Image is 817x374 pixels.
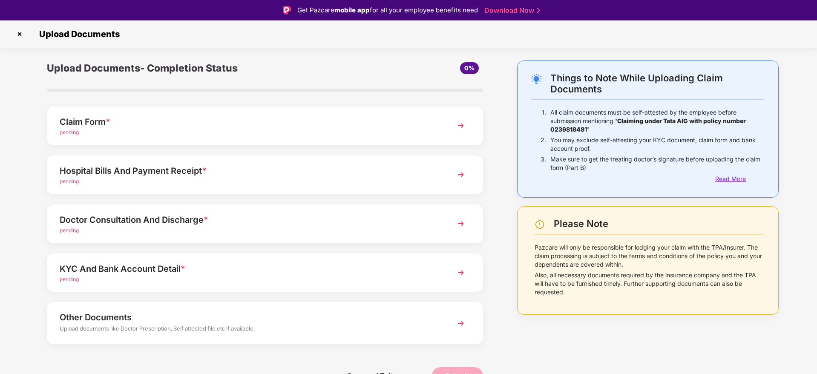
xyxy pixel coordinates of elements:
[334,6,370,14] strong: mobile app
[542,108,546,134] p: 1.
[550,136,764,153] p: You may exclude self-attesting your KYC document, claim form and bank account proof.
[60,324,436,335] div: Upload documents like Doctor Prescription, Self attested file etc if available.
[60,115,436,129] div: Claim Form
[283,6,291,14] img: Logo
[13,27,26,41] img: svg+xml;base64,PHN2ZyBpZD0iQ3Jvc3MtMzJ4MzIiIHhtbG5zPSJodHRwOi8vd3d3LnczLm9yZy8yMDAwL3N2ZyIgd2lkdG...
[537,6,540,15] img: Stroke
[60,164,436,178] div: Hospital Bills And Payment Receipt
[60,213,436,227] div: Doctor Consultation And Discharge
[550,108,764,134] p: All claim documents must be self-attested by the employee before submission mentioning
[60,276,79,282] span: pending
[484,6,538,15] a: Download Now
[297,5,478,15] div: Get Pazcare for all your employee benefits need
[60,129,79,135] span: pending
[31,29,124,39] span: Upload Documents
[453,118,469,133] img: svg+xml;base64,PHN2ZyBpZD0iTmV4dCIgeG1sbnM9Imh0dHA6Ly93d3cudzMub3JnLzIwMDAvc3ZnIiB3aWR0aD0iMzYiIG...
[550,117,746,133] b: 'Claiming under Tata AIG with policy number 0239818481'
[453,265,469,280] img: svg+xml;base64,PHN2ZyBpZD0iTmV4dCIgeG1sbnM9Imh0dHA6Ly93d3cudzMub3JnLzIwMDAvc3ZnIiB3aWR0aD0iMzYiIG...
[453,216,469,231] img: svg+xml;base64,PHN2ZyBpZD0iTmV4dCIgeG1sbnM9Imh0dHA6Ly93d3cudzMub3JnLzIwMDAvc3ZnIiB3aWR0aD0iMzYiIG...
[531,74,541,84] img: svg+xml;base64,PHN2ZyB4bWxucz0iaHR0cDovL3d3dy53My5vcmcvMjAwMC9zdmciIHdpZHRoPSIyNC4wOTMiIGhlaWdodD...
[541,136,546,153] p: 2.
[535,271,764,296] p: Also, all necessary documents required by the insurance company and the TPA will have to be furni...
[60,178,79,184] span: pending
[550,72,764,95] div: Things to Note While Uploading Claim Documents
[715,174,764,184] div: Read More
[554,218,764,230] div: Please Note
[535,243,764,269] p: Pazcare will only be responsible for lodging your claim with the TPA/Insurer. The claim processin...
[453,316,469,331] img: svg+xml;base64,PHN2ZyBpZD0iTmV4dCIgeG1sbnM9Imh0dHA6Ly93d3cudzMub3JnLzIwMDAvc3ZnIiB3aWR0aD0iMzYiIG...
[60,311,436,324] div: Other Documents
[464,64,475,72] span: 0%
[541,155,546,172] p: 3.
[47,60,338,76] div: Upload Documents- Completion Status
[453,167,469,182] img: svg+xml;base64,PHN2ZyBpZD0iTmV4dCIgeG1sbnM9Imh0dHA6Ly93d3cudzMub3JnLzIwMDAvc3ZnIiB3aWR0aD0iMzYiIG...
[60,227,79,233] span: pending
[535,219,545,230] img: svg+xml;base64,PHN2ZyBpZD0iV2FybmluZ18tXzI0eDI0IiBkYXRhLW5hbWU9Ildhcm5pbmcgLSAyNHgyNCIgeG1sbnM9Im...
[550,155,764,172] p: Make sure to get the treating doctor’s signature before uploading the claim form (Part B)
[60,262,436,276] div: KYC And Bank Account Detail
